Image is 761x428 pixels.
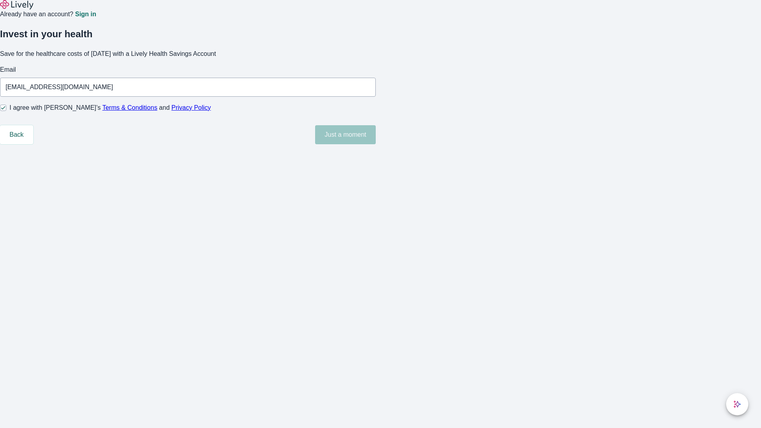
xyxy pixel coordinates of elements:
span: I agree with [PERSON_NAME]’s and [10,103,211,113]
svg: Lively AI Assistant [733,400,741,408]
a: Terms & Conditions [102,104,157,111]
a: Sign in [75,11,96,17]
button: chat [726,393,748,415]
a: Privacy Policy [172,104,211,111]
